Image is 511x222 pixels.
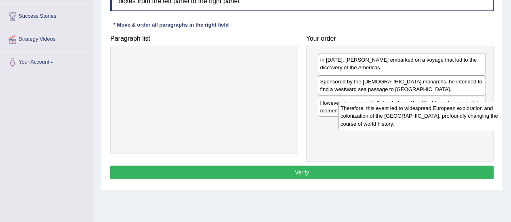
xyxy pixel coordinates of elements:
[318,97,486,117] div: However, he unexpectedly landed in a New World, marking a pivotal moment in history.
[110,21,232,29] div: * Move & order all paragraphs in the right field
[318,54,486,74] div: In [DATE], [PERSON_NAME] embarked on a voyage that led to the discovery of the Americas.
[0,5,93,25] a: Success Stories
[318,75,486,95] div: Sponsored by the [DEMOGRAPHIC_DATA] monarchs, he intended to find a westward sea passage to [GEOG...
[338,102,511,130] div: Therefore, this event led to widespread European exploration and colonization of the [GEOGRAPHIC_...
[110,166,494,179] button: Verify
[0,51,93,71] a: Your Account
[306,35,494,42] h4: Your order
[0,28,93,48] a: Strategy Videos
[110,35,298,42] h4: Paragraph list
